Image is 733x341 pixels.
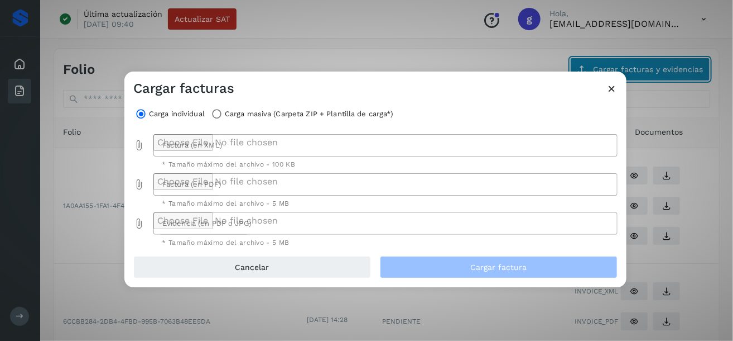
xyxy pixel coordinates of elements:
label: Carga individual [149,106,205,122]
i: Factura (en PDF) prepended action [133,179,144,190]
span: Cargar factura [471,263,527,271]
i: Evidencia (en PDF o JPG) prepended action [133,218,144,229]
div: * Tamaño máximo del archivo - 100 KB [162,161,609,168]
div: * Tamaño máximo del archivo - 5 MB [162,200,609,207]
button: Cargar factura [380,256,618,278]
h3: Cargar facturas [133,80,234,97]
span: Cancelar [235,263,269,271]
i: Factura (en XML) prepended action [133,140,144,151]
div: * Tamaño máximo del archivo - 5 MB [162,239,609,246]
label: Carga masiva (Carpeta ZIP + Plantilla de carga*) [225,106,394,122]
button: Cancelar [133,256,371,278]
